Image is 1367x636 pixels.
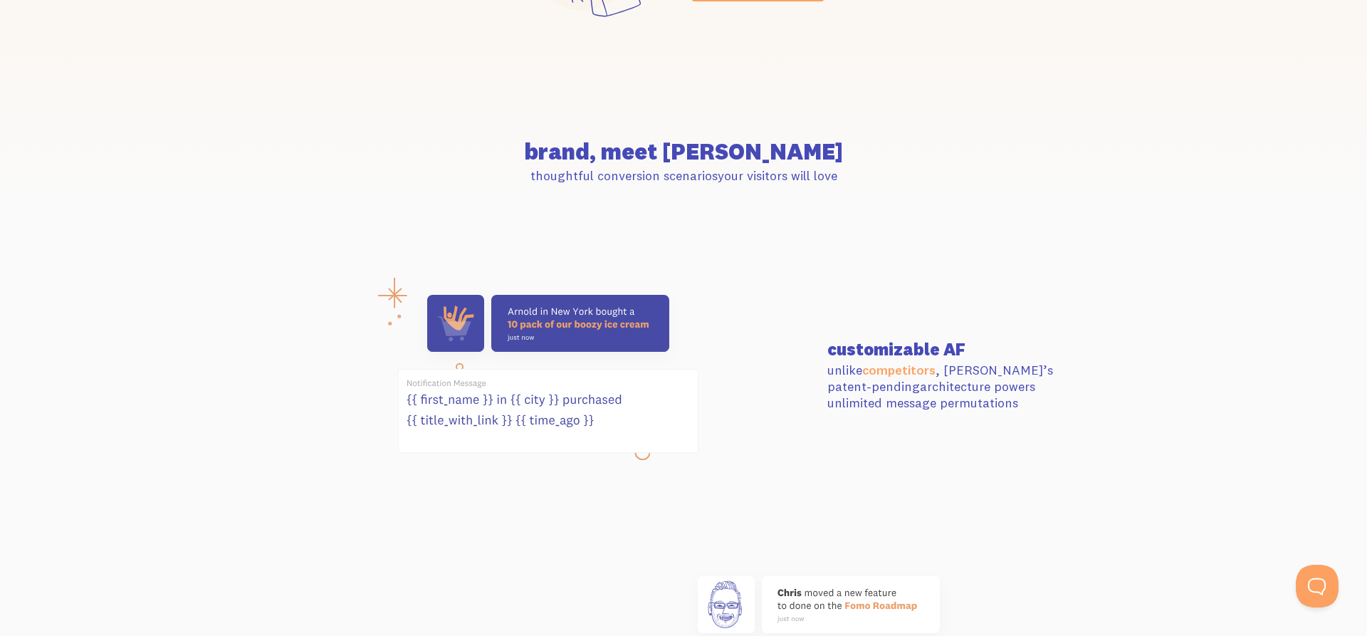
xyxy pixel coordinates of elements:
iframe: Help Scout Beacon - Open [1296,565,1339,608]
h3: customizable AF [827,340,1081,358]
a: competitors [862,362,936,378]
p: unlike , [PERSON_NAME]’s patent-pending architecture powers unlimited message permutations [827,362,1081,412]
h2: brand, meet [PERSON_NAME] [286,140,1081,163]
p: thoughtful conversion scenarios your visitors will love [286,167,1081,184]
